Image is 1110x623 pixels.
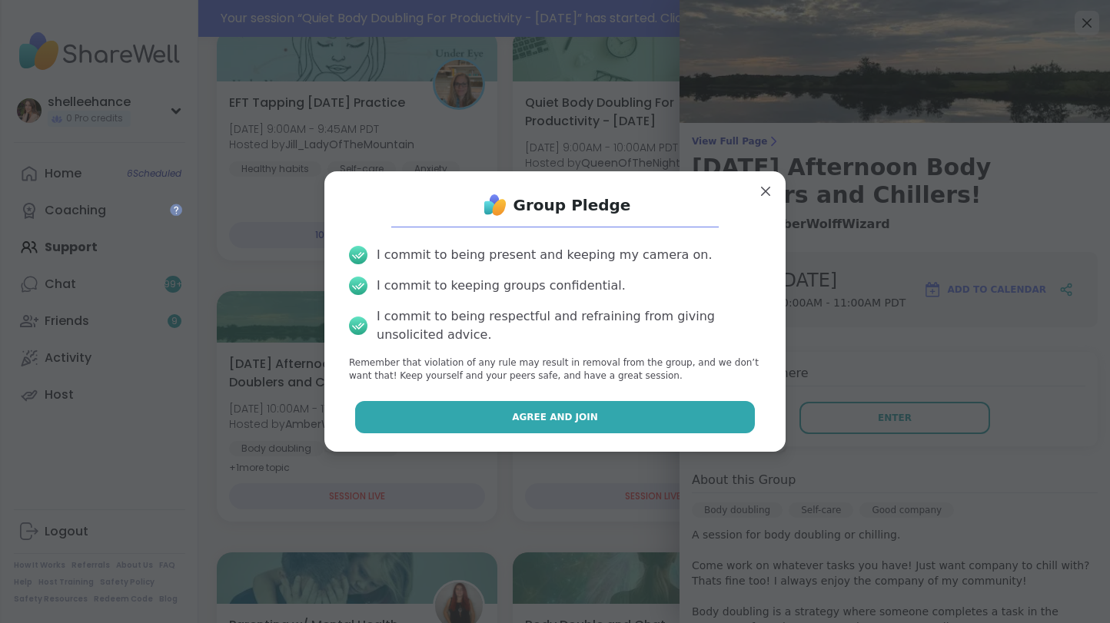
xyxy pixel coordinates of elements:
[513,194,631,216] h1: Group Pledge
[355,401,756,433] button: Agree and Join
[480,190,510,220] img: ShareWell Logo
[170,204,182,216] iframe: Spotlight
[377,307,761,344] div: I commit to being respectful and refraining from giving unsolicited advice.
[349,356,761,383] p: Remember that violation of any rule may result in removal from the group, and we don’t want that!...
[512,410,598,424] span: Agree and Join
[377,277,626,295] div: I commit to keeping groups confidential.
[377,246,712,264] div: I commit to being present and keeping my camera on.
